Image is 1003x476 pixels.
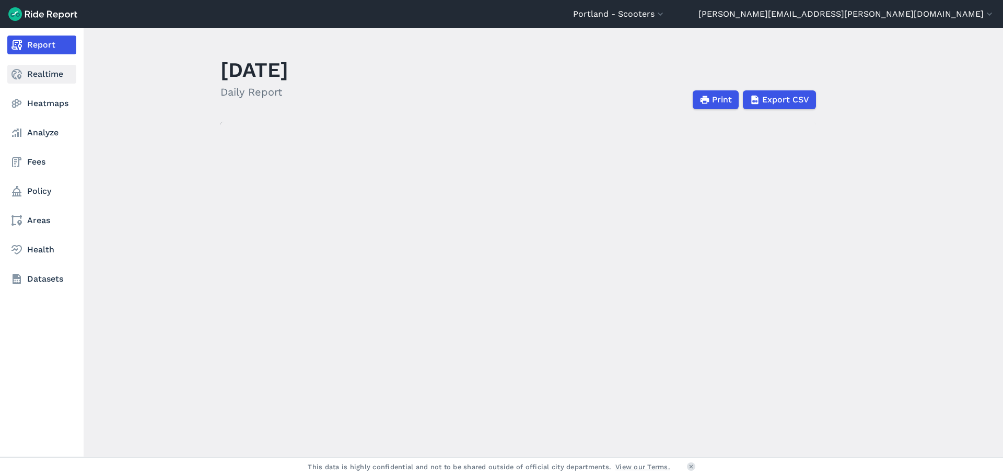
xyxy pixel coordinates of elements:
[8,7,77,21] img: Ride Report
[7,270,76,288] a: Datasets
[7,211,76,230] a: Areas
[762,94,809,106] span: Export CSV
[7,240,76,259] a: Health
[7,182,76,201] a: Policy
[7,123,76,142] a: Analyze
[7,153,76,171] a: Fees
[220,84,288,100] h2: Daily Report
[573,8,666,20] button: Portland - Scooters
[7,94,76,113] a: Heatmaps
[615,462,670,472] a: View our Terms.
[7,36,76,54] a: Report
[7,65,76,84] a: Realtime
[743,90,816,109] button: Export CSV
[698,8,995,20] button: [PERSON_NAME][EMAIL_ADDRESS][PERSON_NAME][DOMAIN_NAME]
[693,90,739,109] button: Print
[220,55,288,84] h1: [DATE]
[712,94,732,106] span: Print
